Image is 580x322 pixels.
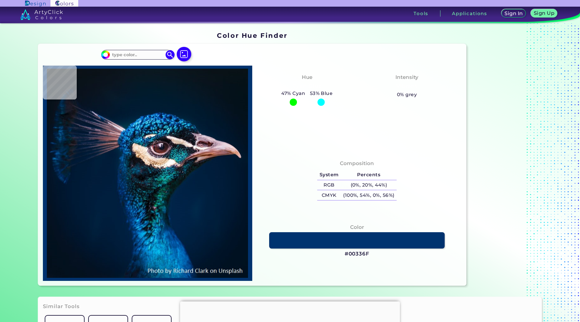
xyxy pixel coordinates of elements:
[414,11,428,16] h3: Tools
[317,170,341,180] h5: System
[290,83,324,90] h3: Cyan-Blue
[505,11,522,16] h5: Sign In
[217,31,287,40] h1: Color Hue Finder
[341,180,397,190] h5: (0%, 20%, 44%)
[394,83,420,90] h3: Vibrant
[532,10,556,17] a: Sign Up
[340,159,374,168] h4: Composition
[469,30,544,288] iframe: Advertisement
[20,9,63,20] img: logo_artyclick_colors_white.svg
[317,180,341,190] h5: RGB
[395,73,418,82] h4: Intensity
[46,69,249,278] img: img_pavlin.jpg
[177,47,191,61] img: icon picture
[317,190,341,200] h5: CMYK
[308,89,335,97] h5: 53% Blue
[502,10,525,17] a: Sign In
[279,89,308,97] h5: 47% Cyan
[341,170,397,180] h5: Percents
[110,50,166,59] input: type color..
[341,190,397,200] h5: (100%, 54%, 0%, 56%)
[535,11,553,15] h5: Sign Up
[345,250,369,258] h3: #00336F
[397,91,417,99] h5: 0% grey
[302,73,312,82] h4: Hue
[452,11,487,16] h3: Applications
[43,303,80,310] h3: Similar Tools
[166,50,175,59] img: icon search
[25,1,45,6] img: ArtyClick Design logo
[350,223,364,232] h4: Color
